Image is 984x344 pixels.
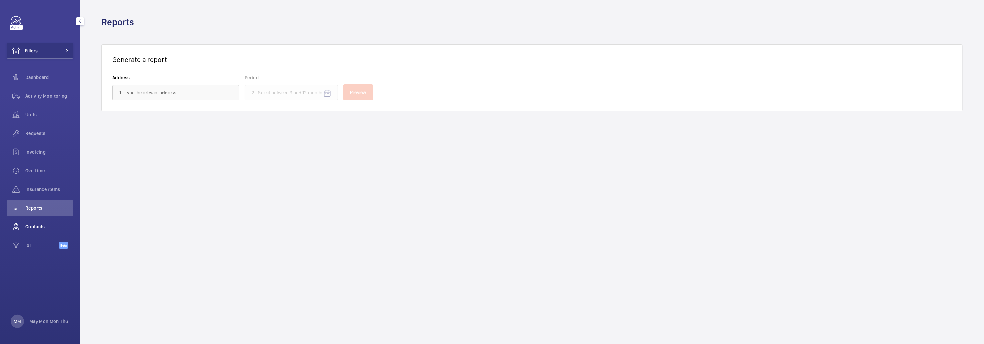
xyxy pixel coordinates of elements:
span: Reports [25,205,73,211]
button: Preview [343,84,373,100]
h3: Generate a report [112,55,952,64]
span: Beta [59,242,68,249]
label: Address [112,74,239,81]
p: May Mon Mon Thu [29,318,68,325]
span: Dashboard [25,74,73,81]
input: 1 - Type the relevant address [112,85,239,100]
span: Contacts [25,223,73,230]
p: MM [14,318,21,325]
label: Period [245,74,338,81]
h1: Reports [101,16,138,28]
span: Insurance items [25,186,73,193]
span: IoT [25,242,59,249]
span: Overtime [25,167,73,174]
span: Units [25,111,73,118]
button: Filters [7,43,73,59]
span: Invoicing [25,149,73,155]
span: Activity Monitoring [25,93,73,99]
span: Preview [350,90,366,95]
span: Requests [25,130,73,137]
span: Filters [25,47,38,54]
